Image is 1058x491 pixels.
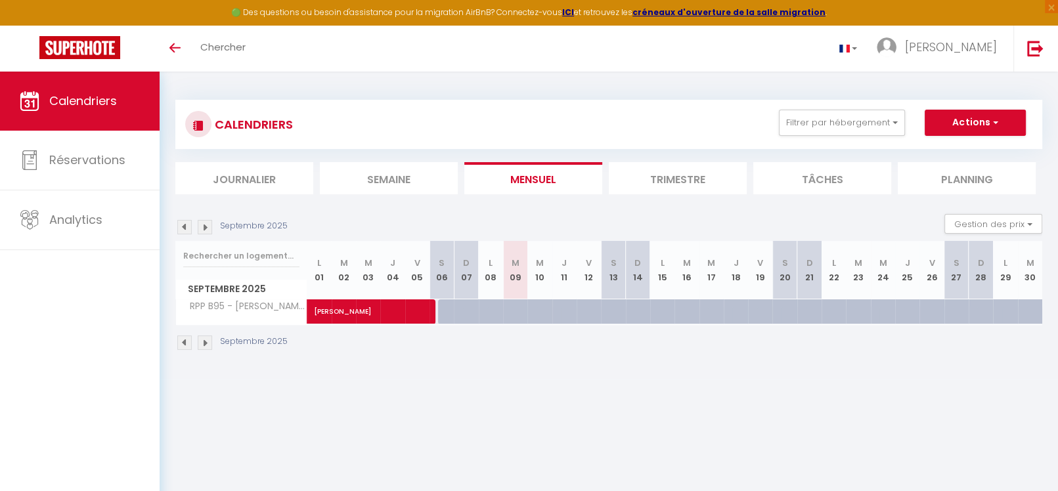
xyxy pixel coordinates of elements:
span: Septembre 2025 [176,280,307,299]
th: 16 [674,241,699,299]
th: 08 [479,241,503,299]
span: [PERSON_NAME] [314,292,465,317]
th: 06 [430,241,454,299]
img: Super Booking [39,36,120,59]
th: 21 [797,241,822,299]
th: 25 [895,241,919,299]
abbr: M [1026,257,1034,269]
input: Rechercher un logement... [183,244,299,268]
abbr: D [978,257,984,269]
th: 28 [969,241,993,299]
abbr: M [536,257,544,269]
th: 03 [356,241,380,299]
th: 30 [1018,241,1042,299]
button: Gestion des prix [944,214,1042,234]
span: [PERSON_NAME] [905,39,997,55]
th: 01 [307,241,332,299]
button: Actions [925,110,1026,136]
th: 22 [822,241,846,299]
span: Chercher [200,40,246,54]
li: Trimestre [609,162,747,194]
th: 15 [650,241,674,299]
th: 27 [944,241,969,299]
img: ... [877,37,896,57]
abbr: M [340,257,347,269]
abbr: M [854,257,862,269]
abbr: J [562,257,567,269]
abbr: V [757,257,763,269]
th: 24 [871,241,895,299]
abbr: S [610,257,616,269]
abbr: V [414,257,420,269]
abbr: M [707,257,715,269]
abbr: L [832,257,836,269]
abbr: S [954,257,959,269]
abbr: M [683,257,691,269]
th: 02 [332,241,356,299]
span: Analytics [49,211,102,228]
a: [PERSON_NAME] [307,299,332,324]
th: 23 [846,241,870,299]
li: Semaine [320,162,458,194]
abbr: L [489,257,493,269]
abbr: J [733,257,738,269]
li: Mensuel [464,162,602,194]
h3: CALENDRIERS [211,110,293,139]
th: 29 [993,241,1017,299]
p: Septembre 2025 [220,220,288,232]
th: 07 [454,241,478,299]
th: 04 [380,241,405,299]
abbr: L [1003,257,1007,269]
span: RPP B95 - [PERSON_NAME] [178,299,309,314]
abbr: L [317,257,321,269]
abbr: V [929,257,935,269]
abbr: D [806,257,812,269]
abbr: L [661,257,665,269]
abbr: M [364,257,372,269]
th: 11 [552,241,577,299]
abbr: J [390,257,395,269]
button: Filtrer par hébergement [779,110,905,136]
abbr: D [463,257,470,269]
p: Septembre 2025 [220,335,288,348]
abbr: S [782,257,788,269]
abbr: V [586,257,592,269]
abbr: M [879,257,887,269]
span: Calendriers [49,93,117,109]
th: 20 [772,241,797,299]
th: 17 [699,241,724,299]
a: ICI [562,7,574,18]
a: Chercher [190,26,255,72]
abbr: J [905,257,910,269]
li: Planning [898,162,1036,194]
th: 09 [503,241,527,299]
th: 19 [748,241,772,299]
span: Réservations [49,152,125,168]
abbr: D [634,257,641,269]
a: ... [PERSON_NAME] [867,26,1013,72]
a: créneaux d'ouverture de la salle migration [632,7,826,18]
abbr: S [439,257,445,269]
th: 14 [626,241,650,299]
th: 13 [601,241,625,299]
th: 10 [527,241,552,299]
img: logout [1027,40,1044,56]
li: Journalier [175,162,313,194]
li: Tâches [753,162,891,194]
th: 26 [919,241,944,299]
th: 05 [405,241,430,299]
th: 18 [724,241,748,299]
th: 12 [577,241,601,299]
abbr: M [512,257,519,269]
